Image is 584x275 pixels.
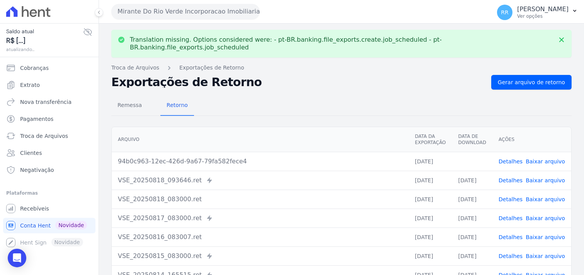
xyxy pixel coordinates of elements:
span: RR [501,10,508,15]
a: Detalhes [499,196,523,202]
p: Translation missing. Options considered were: - pt-BR.banking.file_exports.create.job_scheduled -... [130,36,553,51]
span: Conta Hent [20,222,51,229]
a: Detalhes [499,234,523,240]
a: Baixar arquivo [526,215,565,221]
span: Retorno [162,97,192,113]
span: Extrato [20,81,40,89]
span: Novidade [55,221,87,229]
th: Data da Exportação [409,127,452,152]
a: Baixar arquivo [526,196,565,202]
div: VSE_20250817_083000.ret [118,214,402,223]
a: Conta Hent Novidade [3,218,95,233]
td: [DATE] [409,152,452,171]
span: Pagamentos [20,115,53,123]
a: Troca de Arquivos [3,128,95,144]
td: [DATE] [452,190,492,209]
p: [PERSON_NAME] [517,5,569,13]
a: Gerar arquivo de retorno [491,75,572,90]
a: Extrato [3,77,95,93]
span: Nova transferência [20,98,72,106]
span: Remessa [113,97,146,113]
span: Recebíveis [20,205,49,212]
a: Negativação [3,162,95,178]
th: Ações [492,127,571,152]
p: Ver opções [517,13,569,19]
span: Negativação [20,166,54,174]
button: RR [PERSON_NAME] Ver opções [491,2,584,23]
td: [DATE] [452,227,492,246]
a: Clientes [3,145,95,161]
a: Retorno [160,96,194,116]
div: VSE_20250818_093646.ret [118,176,402,185]
a: Remessa [111,96,148,116]
div: VSE_20250818_083000.ret [118,195,402,204]
a: Detalhes [499,215,523,221]
th: Arquivo [112,127,409,152]
div: VSE_20250816_083007.ret [118,233,402,242]
a: Detalhes [499,253,523,259]
span: R$ [...] [6,36,83,46]
div: Plataformas [6,188,92,198]
a: Pagamentos [3,111,95,127]
td: [DATE] [452,246,492,265]
span: Clientes [20,149,42,157]
a: Baixar arquivo [526,158,565,165]
span: Saldo atual [6,27,83,36]
td: [DATE] [409,246,452,265]
td: [DATE] [409,209,452,227]
a: Recebíveis [3,201,95,216]
span: atualizando... [6,46,83,53]
a: Baixar arquivo [526,177,565,183]
div: Open Intercom Messenger [8,249,26,267]
td: [DATE] [452,209,492,227]
a: Detalhes [499,158,523,165]
nav: Breadcrumb [111,64,572,72]
nav: Sidebar [6,60,92,250]
td: [DATE] [409,171,452,190]
td: [DATE] [452,171,492,190]
a: Troca de Arquivos [111,64,159,72]
td: [DATE] [409,227,452,246]
h2: Exportações de Retorno [111,77,485,88]
a: Baixar arquivo [526,253,565,259]
div: 94b0c963-12ec-426d-9a67-79fa582fece4 [118,157,402,166]
span: Cobranças [20,64,49,72]
a: Nova transferência [3,94,95,110]
button: Mirante Do Rio Verde Incorporacao Imobiliaria SPE LTDA [111,4,260,19]
a: Cobranças [3,60,95,76]
span: Gerar arquivo de retorno [498,78,565,86]
div: VSE_20250815_083000.ret [118,251,402,261]
th: Data de Download [452,127,492,152]
span: Troca de Arquivos [20,132,68,140]
a: Detalhes [499,177,523,183]
a: Exportações de Retorno [179,64,244,72]
td: [DATE] [409,190,452,209]
a: Baixar arquivo [526,234,565,240]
